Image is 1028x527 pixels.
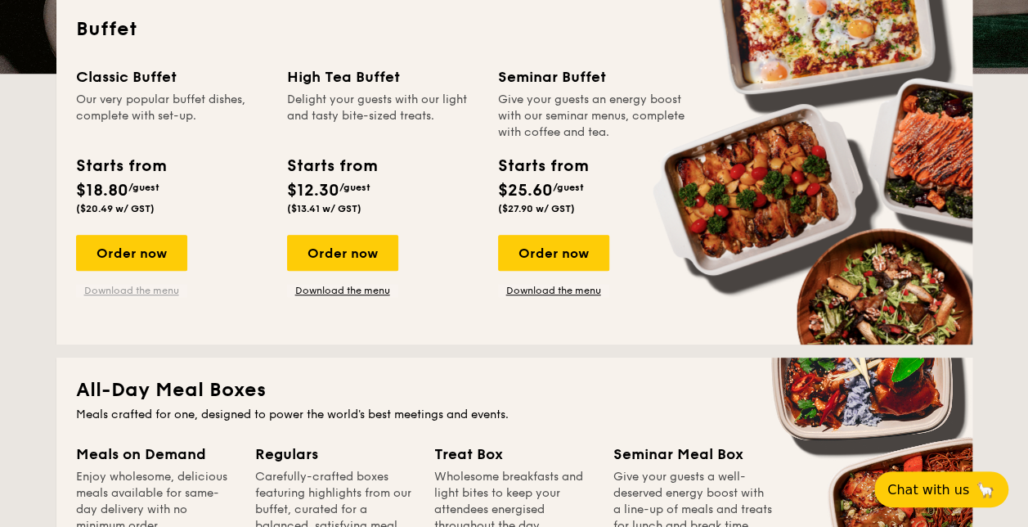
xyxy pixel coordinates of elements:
[553,182,584,193] span: /guest
[76,16,953,43] h2: Buffet
[76,92,267,141] div: Our very popular buffet dishes, complete with set-up.
[498,284,609,297] a: Download the menu
[76,443,236,466] div: Meals on Demand
[76,154,165,178] div: Starts from
[874,471,1008,507] button: Chat with us🦙
[976,480,995,499] span: 🦙
[76,407,953,423] div: Meals crafted for one, designed to power the world's best meetings and events.
[498,235,609,271] div: Order now
[287,203,361,214] span: ($13.41 w/ GST)
[887,482,969,498] span: Chat with us
[287,181,339,200] span: $12.30
[76,284,187,297] a: Download the menu
[76,235,187,271] div: Order now
[76,181,128,200] span: $18.80
[498,92,689,141] div: Give your guests an energy boost with our seminar menus, complete with coffee and tea.
[434,443,594,466] div: Treat Box
[287,284,398,297] a: Download the menu
[76,65,267,88] div: Classic Buffet
[339,182,370,193] span: /guest
[287,92,478,141] div: Delight your guests with our light and tasty bite-sized treats.
[128,182,159,193] span: /guest
[613,443,773,466] div: Seminar Meal Box
[498,181,553,200] span: $25.60
[76,377,953,403] h2: All-Day Meal Boxes
[498,154,587,178] div: Starts from
[255,443,415,466] div: Regulars
[287,154,376,178] div: Starts from
[76,203,155,214] span: ($20.49 w/ GST)
[498,203,575,214] span: ($27.90 w/ GST)
[287,235,398,271] div: Order now
[287,65,478,88] div: High Tea Buffet
[498,65,689,88] div: Seminar Buffet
